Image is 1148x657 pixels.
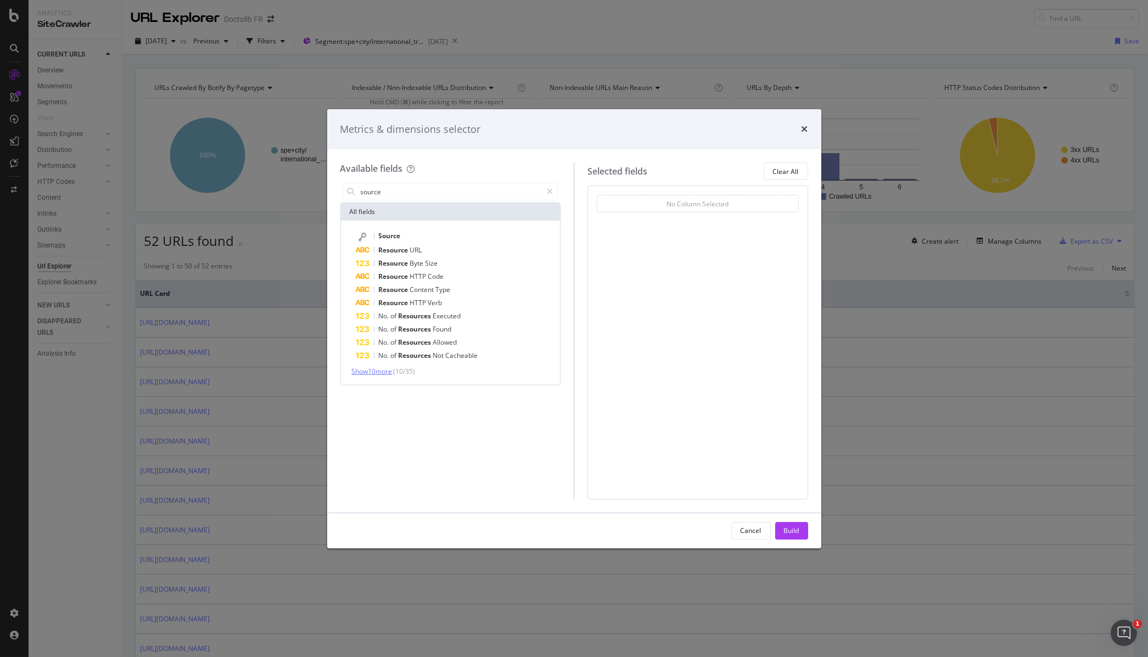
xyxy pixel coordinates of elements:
[764,162,808,180] button: Clear All
[391,351,399,360] span: of
[436,285,451,294] span: Type
[410,285,436,294] span: Content
[379,272,410,281] span: Resource
[327,109,821,548] div: modal
[433,324,452,334] span: Found
[379,245,410,255] span: Resource
[784,526,799,535] div: Build
[360,183,542,200] input: Search by field name
[352,367,393,376] span: Show 10 more
[399,324,433,334] span: Resources
[394,367,416,376] span: ( 10 / 35 )
[379,351,391,360] span: No.
[379,259,410,268] span: Resource
[379,231,401,240] span: Source
[433,311,461,321] span: Executed
[399,338,433,347] span: Resources
[399,311,433,321] span: Resources
[587,165,647,178] div: Selected fields
[379,324,391,334] span: No.
[775,522,808,540] button: Build
[340,122,481,137] div: Metrics & dimensions selector
[391,324,399,334] span: of
[379,338,391,347] span: No.
[741,526,761,535] div: Cancel
[341,203,561,221] div: All fields
[667,199,729,209] div: No Column Selected
[446,351,478,360] span: Cacheable
[410,259,425,268] span: Byte
[379,285,410,294] span: Resource
[391,338,399,347] span: of
[1111,620,1137,646] iframe: Intercom live chat
[1133,620,1142,628] span: 1
[399,351,433,360] span: Resources
[428,298,443,307] span: Verb
[391,311,399,321] span: of
[340,162,403,175] div: Available fields
[433,338,457,347] span: Allowed
[428,272,444,281] span: Code
[410,245,422,255] span: URL
[802,122,808,137] div: times
[731,522,771,540] button: Cancel
[773,167,799,176] div: Clear All
[410,272,428,281] span: HTTP
[379,311,391,321] span: No.
[410,298,428,307] span: HTTP
[379,298,410,307] span: Resource
[425,259,438,268] span: Size
[433,351,446,360] span: Not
